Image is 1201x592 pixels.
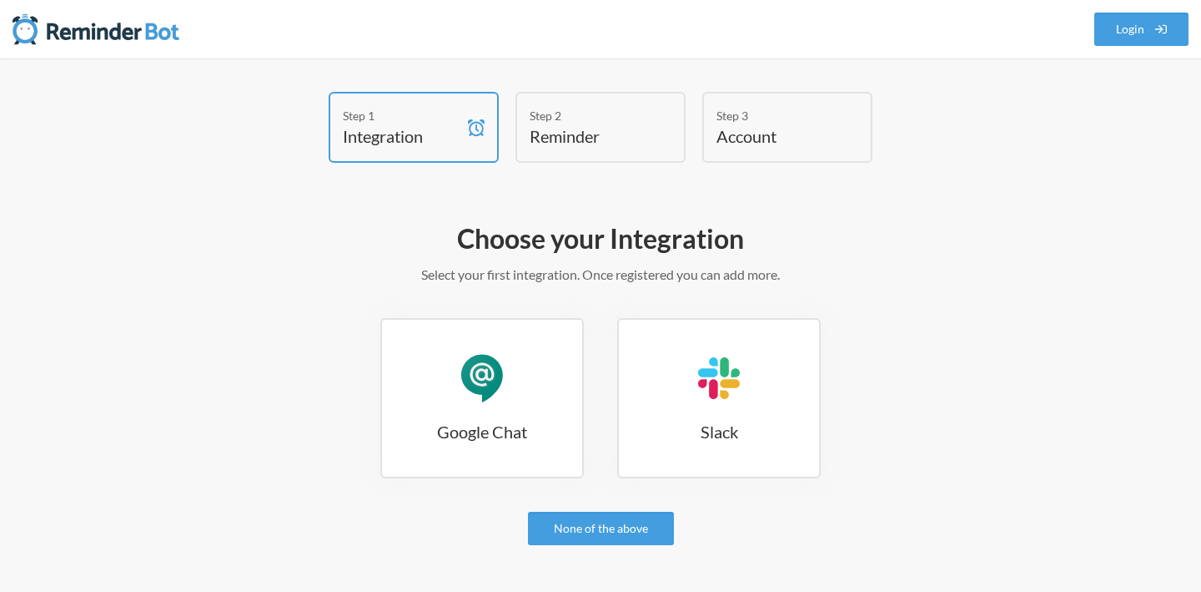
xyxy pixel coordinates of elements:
div: Step 1 [343,107,460,124]
h4: Integration [343,124,460,148]
p: Select your first integration. Once registered you can add more. [117,265,1084,285]
div: Step 3 [716,107,833,124]
a: Login [1094,13,1189,46]
h4: Reminder [530,124,646,148]
h3: Slack [619,420,819,443]
img: Reminder Bot [13,13,179,46]
div: Step 2 [530,107,646,124]
a: None of the above [528,512,674,545]
h4: Account [716,124,833,148]
h3: Google Chat [382,420,582,443]
h2: Choose your Integration [117,221,1084,256]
